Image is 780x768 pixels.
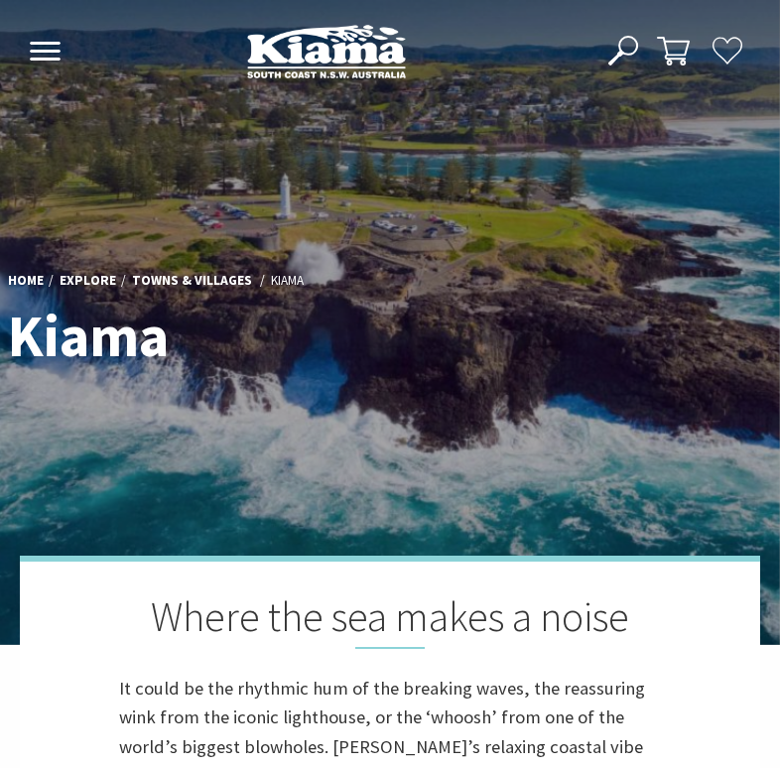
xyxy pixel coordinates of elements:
[132,272,252,291] a: Towns & Villages
[271,270,304,291] li: Kiama
[8,303,569,366] h1: Kiama
[60,272,116,291] a: Explore
[119,591,661,649] h2: Where the sea makes a noise
[8,272,44,291] a: Home
[247,24,406,78] img: Kiama Logo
